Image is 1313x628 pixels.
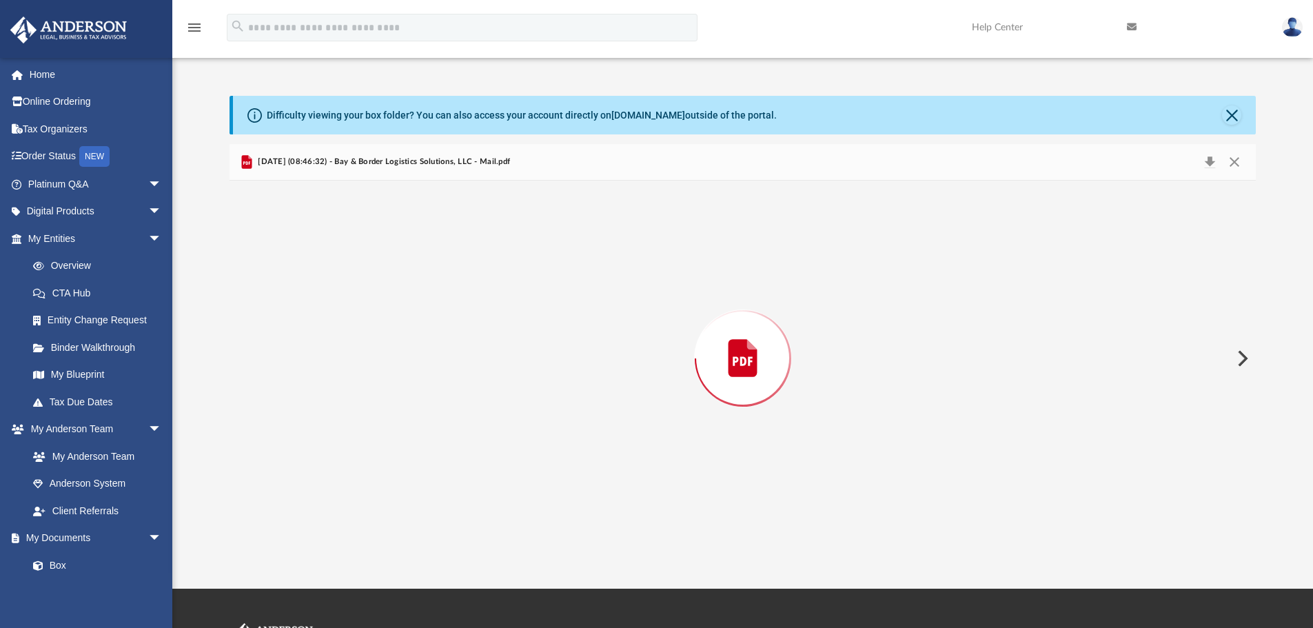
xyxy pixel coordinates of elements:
img: User Pic [1282,17,1303,37]
a: Tax Due Dates [19,388,183,416]
a: My Entitiesarrow_drop_down [10,225,183,252]
a: CTA Hub [19,279,183,307]
button: Close [1222,152,1247,172]
span: [DATE] (08:46:32) - Bay & Border Logistics Solutions, LLC - Mail.pdf [255,156,510,168]
i: menu [186,19,203,36]
a: Order StatusNEW [10,143,183,171]
a: [DOMAIN_NAME] [611,110,685,121]
i: search [230,19,245,34]
div: Preview [230,144,1256,536]
span: arrow_drop_down [148,225,176,253]
a: My Anderson Teamarrow_drop_down [10,416,176,443]
a: Home [10,61,183,88]
div: Difficulty viewing your box folder? You can also access your account directly on outside of the p... [267,108,777,123]
a: Digital Productsarrow_drop_down [10,198,183,225]
a: Entity Change Request [19,307,183,334]
a: Anderson System [19,470,176,498]
a: Box [19,551,169,579]
button: Download [1197,152,1222,172]
a: My Anderson Team [19,443,169,470]
a: Binder Walkthrough [19,334,183,361]
a: Overview [19,252,183,280]
a: Client Referrals [19,497,176,525]
a: My Blueprint [19,361,176,389]
img: Anderson Advisors Platinum Portal [6,17,131,43]
a: Meeting Minutes [19,579,176,607]
a: Online Ordering [10,88,183,116]
span: arrow_drop_down [148,525,176,553]
span: arrow_drop_down [148,416,176,444]
span: arrow_drop_down [148,170,176,199]
a: menu [186,26,203,36]
button: Next File [1226,339,1256,378]
div: NEW [79,146,110,167]
button: Close [1222,105,1241,125]
a: Platinum Q&Aarrow_drop_down [10,170,183,198]
span: arrow_drop_down [148,198,176,226]
a: Tax Organizers [10,115,183,143]
a: My Documentsarrow_drop_down [10,525,176,552]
